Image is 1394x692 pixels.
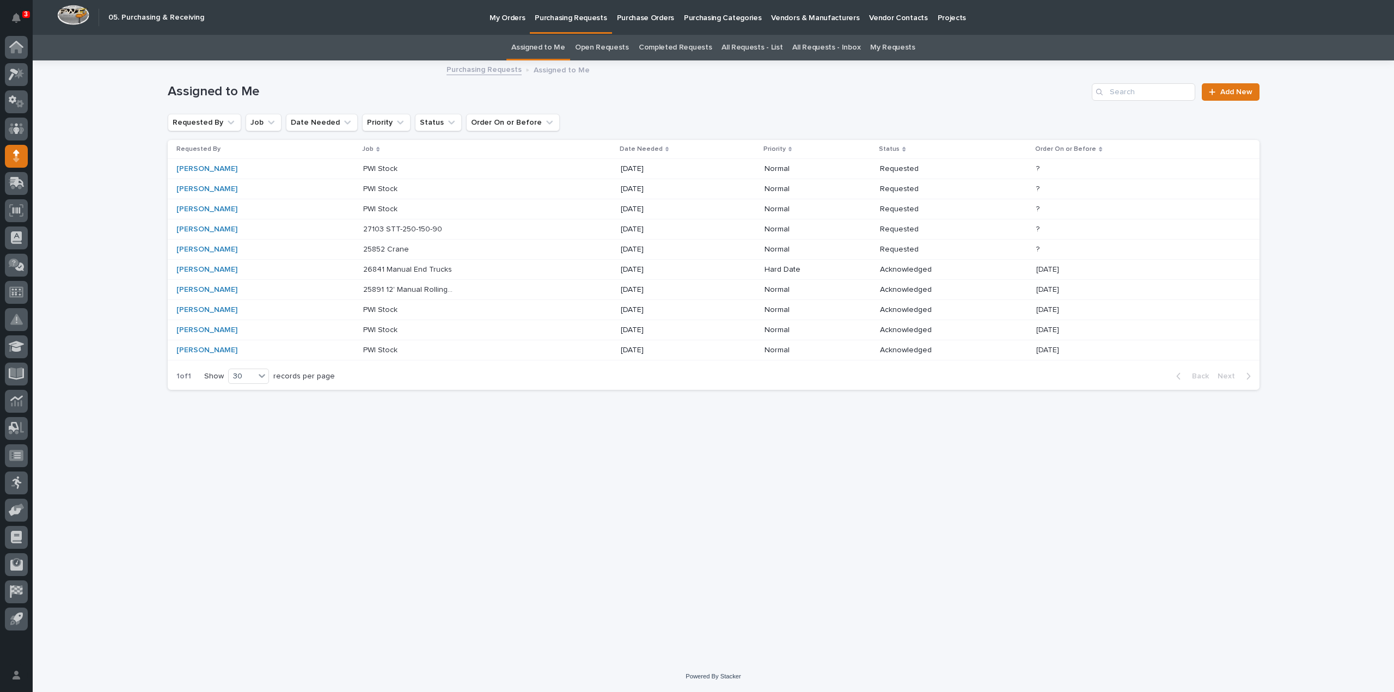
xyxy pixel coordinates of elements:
p: [DATE] [1036,344,1061,355]
a: All Requests - Inbox [792,35,860,60]
a: Add New [1202,83,1259,101]
p: [DATE] [621,245,712,254]
tr: [PERSON_NAME] PWI StockPWI Stock [DATE]NormalAcknowledged[DATE][DATE] [168,340,1260,360]
p: ? [1036,203,1042,214]
button: Next [1213,371,1260,381]
p: [DATE] [1036,323,1061,335]
p: Normal [765,326,855,335]
button: Job [246,114,282,131]
p: Priority [763,143,786,155]
a: Powered By Stacker [686,673,741,679]
p: 25852 Crane [363,243,411,254]
a: [PERSON_NAME] [176,265,237,274]
p: [DATE] [621,185,712,194]
button: Notifications [5,7,28,29]
p: PWI Stock [363,303,400,315]
a: Assigned to Me [511,35,565,60]
a: [PERSON_NAME] [176,305,237,315]
p: [DATE] [621,346,712,355]
p: Requested [880,225,971,234]
p: [DATE] [621,285,712,295]
a: [PERSON_NAME] [176,346,237,355]
p: Show [204,372,224,381]
p: 1 of 1 [168,363,200,390]
tr: [PERSON_NAME] PWI StockPWI Stock [DATE]NormalRequested?? [168,159,1260,179]
a: [PERSON_NAME] [176,245,237,254]
tr: [PERSON_NAME] 27103 STT-250-150-9027103 STT-250-150-90 [DATE]NormalRequested?? [168,219,1260,240]
input: Search [1092,83,1195,101]
p: Normal [765,164,855,174]
tr: [PERSON_NAME] 25852 Crane25852 Crane [DATE]NormalRequested?? [168,240,1260,260]
p: [DATE] [621,265,712,274]
p: Normal [765,185,855,194]
p: PWI Stock [363,203,400,214]
p: Requested [880,245,971,254]
tr: [PERSON_NAME] 26841 Manual End Trucks26841 Manual End Trucks [DATE]Hard DateAcknowledged[DATE][DATE] [168,260,1260,280]
p: Normal [765,205,855,214]
p: Assigned to Me [534,63,590,75]
p: [DATE] [1036,263,1061,274]
span: Add New [1220,88,1252,96]
button: Requested By [168,114,241,131]
button: Back [1167,371,1213,381]
img: Workspace Logo [57,5,89,25]
p: Status [879,143,900,155]
p: Job [362,143,374,155]
p: [DATE] [1036,283,1061,295]
p: ? [1036,243,1042,254]
p: Acknowledged [880,305,971,315]
a: [PERSON_NAME] [176,205,237,214]
span: Next [1218,371,1242,381]
p: [DATE] [621,305,712,315]
p: ? [1036,162,1042,174]
p: PWI Stock [363,323,400,335]
p: Date Needed [620,143,663,155]
p: Requested [880,164,971,174]
p: [DATE] [621,164,712,174]
a: [PERSON_NAME] [176,225,237,234]
p: PWI Stock [363,182,400,194]
h2: 05. Purchasing & Receiving [108,13,204,22]
button: Status [415,114,462,131]
p: Normal [765,305,855,315]
tr: [PERSON_NAME] PWI StockPWI Stock [DATE]NormalAcknowledged[DATE][DATE] [168,320,1260,340]
span: Back [1185,371,1209,381]
p: 25891 12' Manual Rolling Gates [363,283,456,295]
p: Requested [880,185,971,194]
div: Notifications3 [14,13,28,30]
p: PWI Stock [363,162,400,174]
p: 27103 STT-250-150-90 [363,223,444,234]
p: Normal [765,285,855,295]
button: Priority [362,114,411,131]
tr: [PERSON_NAME] PWI StockPWI Stock [DATE]NormalRequested?? [168,199,1260,219]
p: 26841 Manual End Trucks [363,263,454,274]
p: [DATE] [621,225,712,234]
p: Requested By [176,143,221,155]
tr: [PERSON_NAME] 25891 12' Manual Rolling Gates25891 12' Manual Rolling Gates [DATE]NormalAcknowledg... [168,280,1260,300]
a: Purchasing Requests [447,63,522,75]
p: records per page [273,372,335,381]
button: Date Needed [286,114,358,131]
a: Open Requests [575,35,629,60]
a: All Requests - List [722,35,782,60]
button: Order On or Before [466,114,560,131]
p: [DATE] [621,326,712,335]
p: Normal [765,346,855,355]
p: [DATE] [1036,303,1061,315]
a: [PERSON_NAME] [176,185,237,194]
p: ? [1036,223,1042,234]
tr: [PERSON_NAME] PWI StockPWI Stock [DATE]NormalAcknowledged[DATE][DATE] [168,300,1260,320]
p: Order On or Before [1035,143,1096,155]
h1: Assigned to Me [168,84,1088,100]
a: Completed Requests [639,35,712,60]
p: Acknowledged [880,326,971,335]
p: 3 [24,10,28,18]
a: [PERSON_NAME] [176,164,237,174]
p: Hard Date [765,265,855,274]
p: Acknowledged [880,285,971,295]
a: [PERSON_NAME] [176,326,237,335]
p: PWI Stock [363,344,400,355]
p: Acknowledged [880,265,971,274]
a: My Requests [870,35,915,60]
